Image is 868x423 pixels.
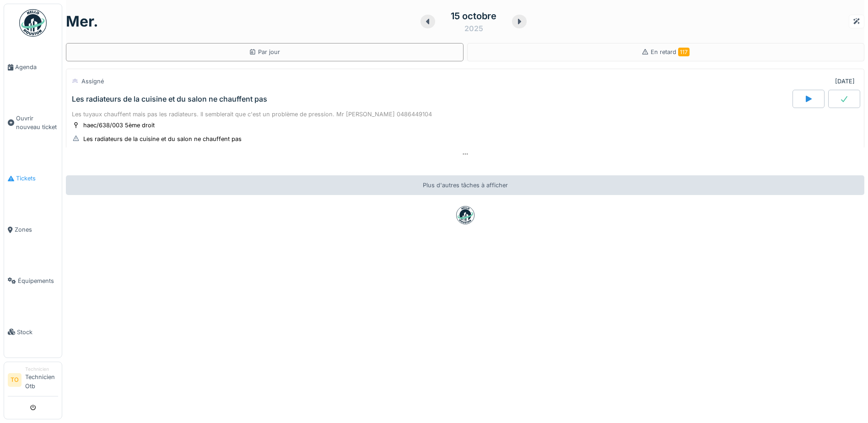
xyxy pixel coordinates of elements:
span: 117 [678,48,690,56]
div: Par jour [249,48,280,56]
div: [DATE] [835,77,855,86]
a: Zones [4,204,62,255]
span: Zones [15,225,58,234]
a: Tickets [4,153,62,204]
a: Agenda [4,42,62,93]
div: 15 octobre [451,9,496,23]
span: En retard [651,49,690,55]
span: Tickets [16,174,58,183]
div: Assigné [81,77,104,86]
span: Agenda [15,63,58,71]
a: TO TechnicienTechnicien Otb [8,366,58,396]
div: Les radiateurs de la cuisine et du salon ne chauffent pas [83,135,242,143]
div: Les tuyaux chauffent mais pas les radiateurs. Il semblerait que c'est un problème de pression. Mr... [72,110,858,119]
div: Plus d'autres tâches à afficher [66,175,864,195]
a: Ouvrir nouveau ticket [4,93,62,153]
span: Ouvrir nouveau ticket [16,114,58,131]
span: Équipements [18,277,58,285]
div: Les radiateurs de la cuisine et du salon ne chauffent pas [72,95,267,103]
div: 2025 [464,23,483,34]
li: Technicien Otb [25,366,58,394]
a: Équipements [4,255,62,306]
div: haec/638/003 5ème droit [83,121,155,130]
li: TO [8,373,22,387]
a: Stock [4,306,62,358]
img: badge-BVDL4wpA.svg [456,206,474,224]
h1: mer. [66,13,98,30]
img: Badge_color-CXgf-gQk.svg [19,9,47,37]
span: Stock [17,328,58,336]
div: Technicien [25,366,58,373]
